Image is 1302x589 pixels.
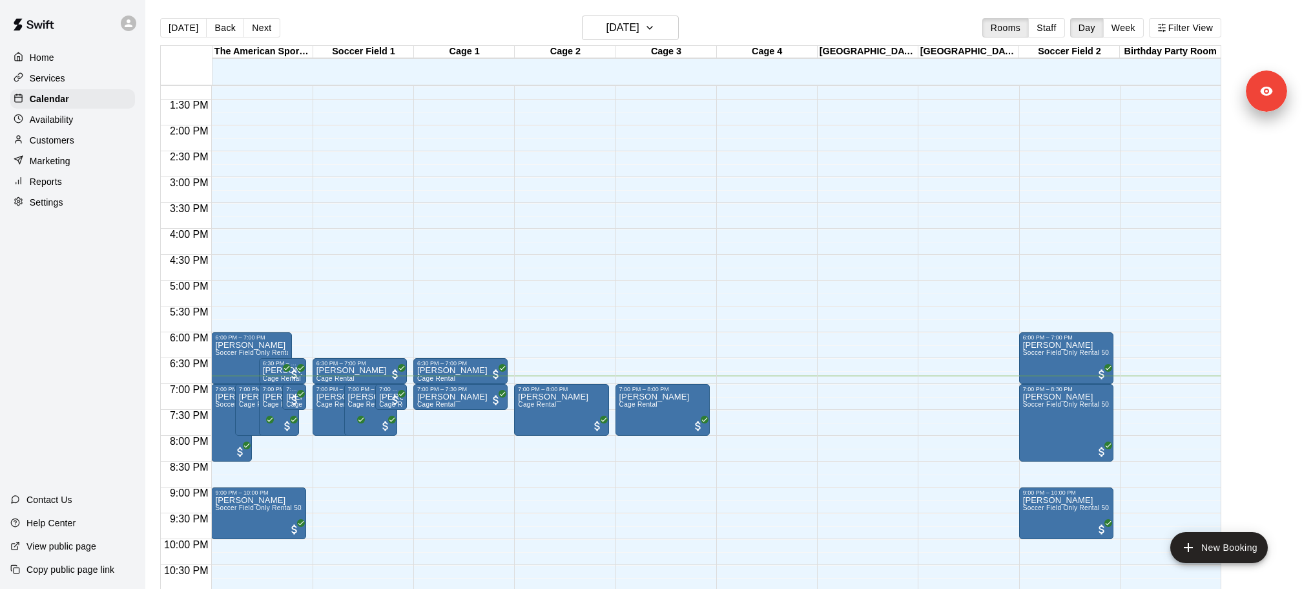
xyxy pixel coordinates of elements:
div: 9:00 PM – 10:00 PM: Allan Daniel [211,487,305,539]
div: Cage 1 [414,46,515,58]
a: Marketing [10,151,135,171]
p: Contact Us [26,493,72,506]
span: All customers have paid [288,368,301,381]
div: 6:00 PM – 7:00 PM: Clayton Dew [211,332,291,384]
span: 2:00 PM [167,125,212,136]
span: All customers have paid [288,523,301,536]
span: All customers have paid [591,420,604,433]
div: The American Sports Academy [212,46,313,58]
button: add [1170,532,1268,563]
div: Cage 4 [717,46,818,58]
span: 1:30 PM [167,100,212,111]
a: Calendar [10,89,135,109]
span: Soccer Field Only Rental 50X100 half facility [1023,504,1160,511]
button: Rooms [982,18,1029,37]
span: Cage Rental [316,375,355,382]
button: [DATE] [582,16,679,40]
div: 7:00 PM – 8:00 PM [239,386,271,392]
div: 6:00 PM – 7:00 PM: Clayton Dew [1019,332,1113,384]
p: Availability [30,113,74,126]
div: 7:00 PM – 8:00 PM: Travis Pryll [235,384,275,436]
div: 6:30 PM – 7:00 PM: Kendyl Stoops [313,358,407,384]
div: 7:00 PM – 7:30 PM [417,386,504,392]
span: All customers have paid [274,368,287,381]
p: Marketing [30,155,70,167]
span: All customers have paid [389,394,402,407]
div: 7:00 PM – 8:30 PM: Clayton Dew [211,384,251,462]
div: 7:00 PM – 8:00 PM: Travis Pryll [514,384,608,436]
div: 7:00 PM – 7:30 PM: Kendyl Stoops [413,384,508,410]
span: All customers have paid [490,394,502,407]
p: Home [30,51,54,64]
span: All customers have paid [288,394,301,407]
span: Cage Rental [348,401,386,408]
span: All customers have paid [281,420,294,433]
span: Soccer Field Only Rental 50X100 half facility [1023,401,1160,408]
span: Soccer Field Only Rental 50X100 half facility [215,349,352,356]
p: Settings [30,196,63,209]
span: Cage Rental [619,401,657,408]
span: Cage Rental [518,401,556,408]
div: Soccer Field 2 [1019,46,1120,58]
div: Soccer Field 1 [313,46,414,58]
div: 7:00 PM – 8:00 PM [619,386,706,392]
span: All customers have paid [1095,445,1108,458]
span: All customers have paid [490,368,502,381]
div: 7:00 PM – 7:30 PM: Kendyl Stoops [282,384,306,410]
div: [GEOGRAPHIC_DATA] W [GEOGRAPHIC_DATA] [818,46,918,58]
span: All customers have paid [234,445,247,458]
span: 6:00 PM [167,332,212,343]
span: 7:00 PM [167,384,212,395]
span: All customers have paid [1095,523,1108,536]
div: 6:00 PM – 7:00 PM [1023,334,1110,341]
span: 4:00 PM [167,229,212,240]
button: Back [206,18,244,37]
div: 6:30 PM – 7:00 PM: Kendyl Stoops [413,358,508,384]
span: Cage Rental [263,401,301,408]
div: Home [10,48,135,67]
span: 10:30 PM [161,565,211,576]
span: Cage Rental [263,375,301,382]
span: All customers have paid [348,420,361,433]
div: 7:00 PM – 7:30 PM [379,386,403,392]
div: 6:30 PM – 7:00 PM [316,360,403,367]
p: Services [30,72,65,85]
span: 9:30 PM [167,513,212,524]
div: 6:30 PM – 7:00 PM [263,360,302,367]
div: Cage 3 [615,46,716,58]
a: Reports [10,172,135,191]
span: 5:30 PM [167,306,212,317]
div: Birthday Party Room [1120,46,1221,58]
a: Customers [10,131,135,150]
a: Services [10,69,135,88]
button: Filter View [1149,18,1221,37]
div: 6:30 PM – 7:00 PM: Kendyl Stoops [259,358,306,384]
div: 7:00 PM – 7:30 PM: Kendyl Stoops [375,384,407,410]
p: View public page [26,540,96,553]
span: 7:30 PM [167,410,212,421]
button: Next [243,18,280,37]
div: 7:00 PM – 8:00 PM: Travis Pryll [313,384,366,436]
div: 9:00 PM – 10:00 PM [215,489,302,496]
span: All customers have paid [692,420,705,433]
span: 5:00 PM [167,281,212,292]
span: Soccer Field Only Rental 50X100 half facility [215,504,352,511]
div: 7:00 PM – 8:30 PM [1023,386,1110,392]
div: 7:00 PM – 8:00 PM: Oliver Sanchez [615,384,710,436]
div: 7:00 PM – 8:00 PM: Oliver Sanchez [344,384,398,436]
span: 8:00 PM [167,436,212,447]
span: All customers have paid [257,420,270,433]
div: 7:00 PM – 8:00 PM: Oliver Sanchez [259,384,299,436]
div: [GEOGRAPHIC_DATA] [918,46,1019,58]
p: Reports [30,175,62,188]
span: Cage Rental [316,401,355,408]
div: Availability [10,110,135,129]
button: [DATE] [160,18,207,37]
span: 3:30 PM [167,203,212,214]
a: Settings [10,193,135,212]
span: 3:00 PM [167,177,212,188]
